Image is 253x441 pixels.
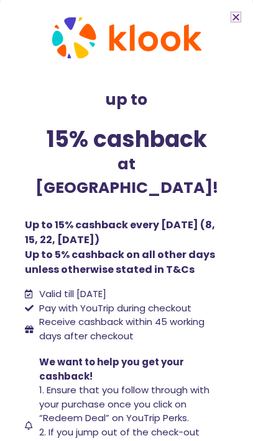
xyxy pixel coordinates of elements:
span: Pay with YouTrip during checkout [36,301,191,316]
span: 1. Ensure that you follow through with your purchase once you click on “Redeem Deal” on YouTrip P... [39,384,209,425]
p: at [GEOGRAPHIC_DATA]! [25,153,228,200]
span: Valid till [DATE] [36,288,106,302]
p: up to [25,88,228,112]
a: Close [231,12,241,22]
div: 15% cashback [25,127,228,153]
span: Receive cashback within 45 working days after checkout [36,316,229,344]
span: We want to help you get your cashback! [39,356,184,383]
p: Up to 15% cashback every [DATE] (8, 15, 22, [DATE]) Up to 5% cashback on all other days unless ot... [25,218,228,278]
